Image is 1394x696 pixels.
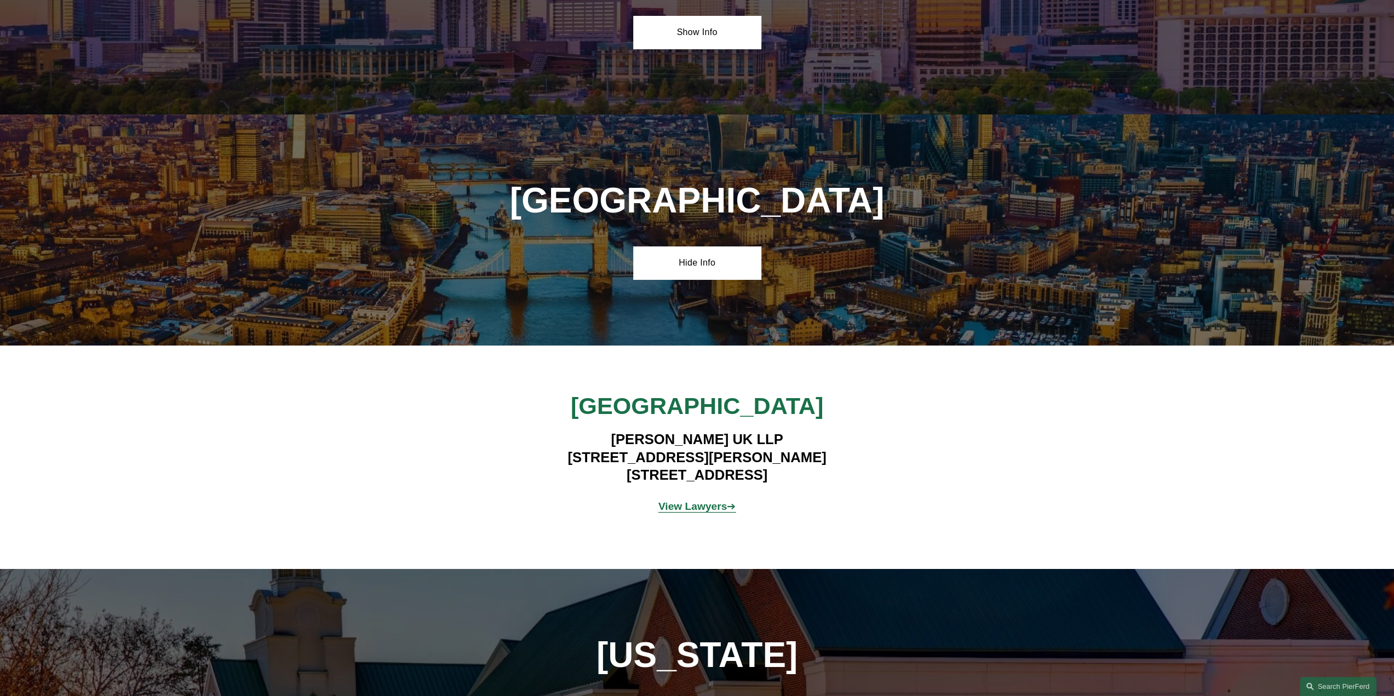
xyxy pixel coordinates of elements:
h4: [PERSON_NAME] UK LLP [STREET_ADDRESS][PERSON_NAME] [STREET_ADDRESS] [537,430,857,484]
a: View Lawyers➔ [658,501,736,512]
h1: [GEOGRAPHIC_DATA] [506,181,889,221]
a: Show Info [633,16,761,49]
a: Hide Info [633,246,761,279]
h1: [US_STATE] [506,635,889,675]
span: [GEOGRAPHIC_DATA] [571,393,823,419]
span: ➔ [658,501,736,512]
a: Search this site [1300,677,1376,696]
strong: View Lawyers [658,501,727,512]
